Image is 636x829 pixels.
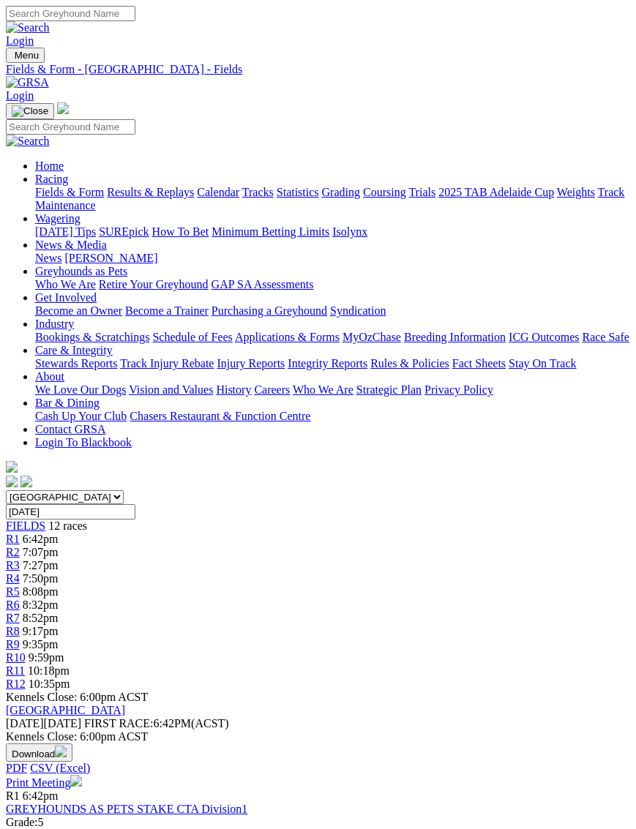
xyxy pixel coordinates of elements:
[404,331,506,343] a: Breeding Information
[6,476,18,487] img: facebook.svg
[35,212,81,225] a: Wagering
[582,331,629,343] a: Race Safe
[35,265,127,277] a: Greyhounds as Pets
[99,225,149,238] a: SUREpick
[35,252,630,265] div: News & Media
[322,186,360,198] a: Grading
[6,103,54,119] button: Toggle navigation
[6,612,20,624] a: R7
[35,344,113,356] a: Care & Integrity
[6,559,20,571] a: R3
[23,625,59,637] span: 9:17pm
[70,775,82,787] img: printer.svg
[6,638,20,650] a: R9
[424,383,493,396] a: Privacy Policy
[12,105,48,117] img: Close
[452,357,506,370] a: Fact Sheets
[35,383,630,397] div: About
[212,278,314,290] a: GAP SA Assessments
[6,76,49,89] img: GRSA
[6,691,148,703] span: Kennels Close: 6:00pm ACST
[332,225,367,238] a: Isolynx
[6,816,38,828] span: Grade:
[35,225,96,238] a: [DATE] Tips
[120,357,214,370] a: Track Injury Rebate
[242,186,274,198] a: Tracks
[6,743,72,762] button: Download
[217,357,285,370] a: Injury Reports
[23,585,59,598] span: 8:08pm
[6,119,135,135] input: Search
[288,357,367,370] a: Integrity Reports
[6,678,26,690] span: R12
[6,89,34,102] a: Login
[35,278,96,290] a: Who We Are
[557,186,595,198] a: Weights
[152,331,232,343] a: Schedule of Fees
[363,186,406,198] a: Coursing
[6,572,20,585] a: R4
[57,102,69,114] img: logo-grsa-white.png
[370,357,449,370] a: Rules & Policies
[35,186,624,211] a: Track Maintenance
[48,519,87,532] span: 12 races
[6,533,20,545] a: R1
[20,476,32,487] img: twitter.svg
[23,638,59,650] span: 9:35pm
[35,410,127,422] a: Cash Up Your Club
[35,239,107,251] a: News & Media
[35,318,74,330] a: Industry
[35,291,97,304] a: Get Involved
[6,585,20,598] a: R5
[277,186,319,198] a: Statistics
[408,186,435,198] a: Trials
[129,383,213,396] a: Vision and Values
[35,331,630,344] div: Industry
[35,370,64,383] a: About
[6,461,18,473] img: logo-grsa-white.png
[197,186,239,198] a: Calendar
[235,331,340,343] a: Applications & Forms
[35,383,126,396] a: We Love Our Dogs
[343,331,401,343] a: MyOzChase
[23,546,59,558] span: 7:07pm
[35,186,630,212] div: Racing
[35,160,64,172] a: Home
[152,225,209,238] a: How To Bet
[29,678,70,690] span: 10:35pm
[330,304,386,317] a: Syndication
[6,546,20,558] span: R2
[6,6,135,21] input: Search
[6,789,20,802] span: R1
[23,612,59,624] span: 8:52pm
[6,504,135,519] input: Select date
[6,34,34,47] a: Login
[28,664,70,677] span: 10:18pm
[216,383,251,396] a: History
[35,252,61,264] a: News
[125,304,209,317] a: Become a Trainer
[99,278,209,290] a: Retire Your Greyhound
[6,762,630,775] div: Download
[35,225,630,239] div: Wagering
[35,436,132,449] a: Login To Blackbook
[6,730,630,743] div: Kennels Close: 6:00pm ACST
[55,746,67,757] img: download.svg
[29,651,64,664] span: 9:59pm
[23,789,59,802] span: 6:42pm
[293,383,353,396] a: Who We Are
[35,410,630,423] div: Bar & Dining
[6,803,247,815] a: GREYHOUNDS AS PETS STAKE CTA Division1
[6,625,20,637] span: R8
[6,21,50,34] img: Search
[6,717,44,729] span: [DATE]
[356,383,422,396] a: Strategic Plan
[23,559,59,571] span: 7:27pm
[6,651,26,664] a: R10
